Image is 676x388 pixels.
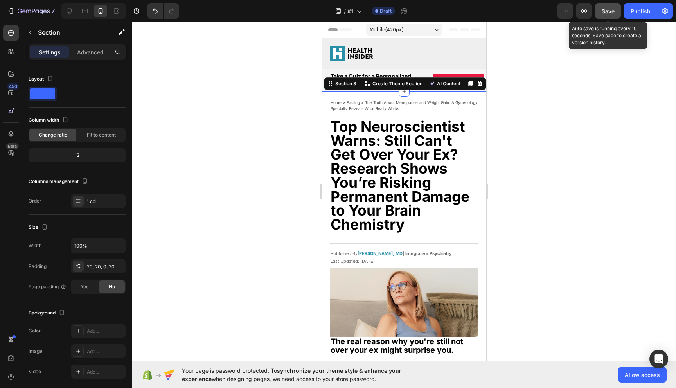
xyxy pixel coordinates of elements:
span: Change ratio [39,131,67,138]
span: Draft [380,7,392,14]
div: 450 [7,83,19,90]
p: 7 [51,6,55,16]
div: Order [29,198,41,205]
div: Padding [29,263,47,270]
div: Column width [29,115,70,126]
span: Fit to content [87,131,116,138]
span: / [344,7,346,15]
div: Beta [6,143,19,149]
div: Background [29,308,67,318]
div: Open Intercom Messenger [649,350,668,368]
div: Layout [29,74,55,84]
div: Undo/Redo [147,3,179,19]
div: Add... [87,348,124,355]
span: Your page is password protected. To when designing pages, we need access to your store password. [182,366,432,383]
span: No [109,283,115,290]
button: 7 [3,3,58,19]
iframe: Design area [322,22,486,361]
button: Save [595,3,621,19]
p: Section [38,28,102,37]
div: Publish [631,7,650,15]
div: Columns management [29,176,90,187]
input: Auto [71,239,125,253]
div: Color [29,327,41,334]
button: Publish [624,3,657,19]
span: synchronize your theme style & enhance your experience [182,367,401,382]
span: #1 [347,7,353,15]
button: Allow access [618,367,667,383]
p: Advanced [77,48,104,56]
div: Image [29,348,42,355]
div: Page padding [29,283,67,290]
div: Video [29,368,41,375]
div: Add... [87,368,124,375]
div: Add... [87,328,124,335]
div: Size [29,222,49,233]
span: Allow access [625,371,660,379]
span: Save [602,8,615,14]
div: Width [29,242,41,249]
div: 20, 20, 0, 20 [87,263,124,270]
p: Settings [39,48,61,56]
div: 12 [30,150,124,161]
div: 1 col [87,198,124,205]
span: Yes [81,283,88,290]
